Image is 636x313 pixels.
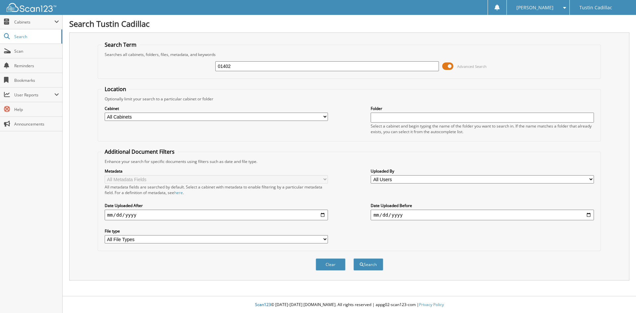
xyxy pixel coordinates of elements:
[255,302,271,307] span: Scan123
[63,297,636,313] div: © [DATE]-[DATE] [DOMAIN_NAME]. All rights reserved | appg02-scan123-com |
[353,258,383,271] button: Search
[14,92,54,98] span: User Reports
[371,168,594,174] label: Uploaded By
[371,106,594,111] label: Folder
[14,63,59,69] span: Reminders
[101,85,130,93] legend: Location
[14,19,54,25] span: Cabinets
[105,203,328,208] label: Date Uploaded After
[371,203,594,208] label: Date Uploaded Before
[101,41,140,48] legend: Search Term
[14,107,59,112] span: Help
[101,159,598,164] div: Enhance your search for specific documents using filters such as date and file type.
[516,6,554,10] span: [PERSON_NAME]
[579,6,612,10] span: Tustin Cadillac
[105,210,328,220] input: start
[14,121,59,127] span: Announcements
[419,302,444,307] a: Privacy Policy
[105,168,328,174] label: Metadata
[174,190,183,195] a: here
[371,210,594,220] input: end
[603,281,636,313] iframe: Chat Widget
[457,64,487,69] span: Advanced Search
[101,52,598,57] div: Searches all cabinets, folders, files, metadata, and keywords
[69,18,629,29] h1: Search Tustin Cadillac
[14,48,59,54] span: Scan
[371,123,594,134] div: Select a cabinet and begin typing the name of the folder you want to search in. If the name match...
[105,184,328,195] div: All metadata fields are searched by default. Select a cabinet with metadata to enable filtering b...
[101,96,598,102] div: Optionally limit your search to a particular cabinet or folder
[105,228,328,234] label: File type
[14,78,59,83] span: Bookmarks
[14,34,58,39] span: Search
[316,258,345,271] button: Clear
[7,3,56,12] img: scan123-logo-white.svg
[101,148,178,155] legend: Additional Document Filters
[105,106,328,111] label: Cabinet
